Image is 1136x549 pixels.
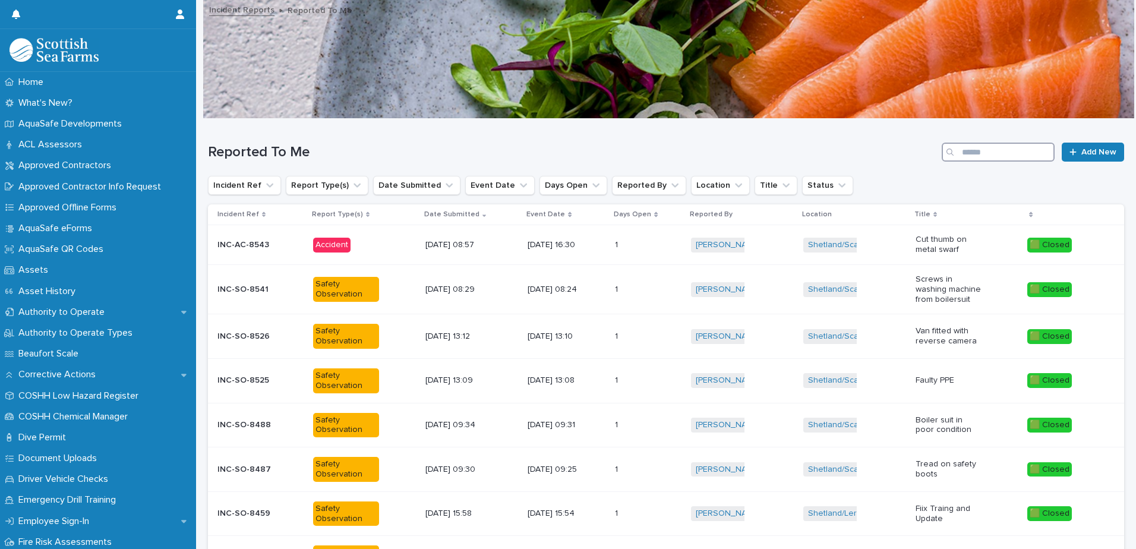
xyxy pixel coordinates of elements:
[217,418,273,430] p: INC-SO-8488
[14,390,148,402] p: COSHH Low Hazard Register
[696,420,761,430] a: [PERSON_NAME]
[539,176,607,195] button: Days Open
[14,97,82,109] p: What's New?
[14,307,114,318] p: Authority to Operate
[916,235,982,255] p: Cut thumb on metal swarf
[286,176,368,195] button: Report Type(s)
[373,176,460,195] button: Date Submitted
[755,176,797,195] button: Title
[808,465,971,475] a: Shetland/Scalloway Engineering Workshop
[14,516,99,527] p: Employee Sign-In
[425,240,491,250] p: [DATE] 08:57
[288,3,352,16] p: Reported To Me
[808,376,971,386] a: Shetland/Scalloway Engineering Workshop
[313,457,379,482] div: Safety Observation
[14,494,125,506] p: Emergency Drill Training
[916,504,982,524] p: Fiix Traing and Update
[217,329,272,342] p: INC-SO-8526
[217,282,271,295] p: INC-SO-8541
[615,282,620,295] p: 1
[914,208,930,221] p: Title
[313,368,379,393] div: Safety Observation
[217,208,259,221] p: Incident Ref
[528,509,594,519] p: [DATE] 15:54
[208,447,1124,492] tr: INC-SO-8487INC-SO-8487 Safety Observation[DATE] 09:30[DATE] 09:2511 [PERSON_NAME] Shetland/Scallo...
[14,202,126,213] p: Approved Offline Forms
[14,411,137,422] p: COSHH Chemical Manager
[808,332,971,342] a: Shetland/Scalloway Engineering Workshop
[615,238,620,250] p: 1
[14,453,106,464] p: Document Uploads
[528,420,594,430] p: [DATE] 09:31
[802,208,832,221] p: Location
[802,176,853,195] button: Status
[208,225,1124,265] tr: INC-AC-8543INC-AC-8543 Accident[DATE] 08:57[DATE] 16:3011 [PERSON_NAME] Shetland/Scalloway Engine...
[808,420,971,430] a: Shetland/Scalloway Engineering Workshop
[696,376,761,386] a: [PERSON_NAME]
[313,501,379,526] div: Safety Observation
[1027,462,1072,477] div: 🟩 Closed
[14,474,118,485] p: Driver Vehicle Checks
[696,240,761,250] a: [PERSON_NAME]
[615,506,620,519] p: 1
[14,139,91,150] p: ACL Assessors
[696,332,761,342] a: [PERSON_NAME]
[10,38,99,62] img: bPIBxiqnSb2ggTQWdOVV
[528,240,594,250] p: [DATE] 16:30
[615,462,620,475] p: 1
[696,509,761,519] a: [PERSON_NAME]
[208,314,1124,359] tr: INC-SO-8526INC-SO-8526 Safety Observation[DATE] 13:12[DATE] 13:1011 [PERSON_NAME] Shetland/Scallo...
[1027,238,1072,253] div: 🟩 Closed
[916,415,982,436] p: Boiler suit in poor condition
[208,358,1124,403] tr: INC-SO-8525INC-SO-8525 Safety Observation[DATE] 13:09[DATE] 13:0811 [PERSON_NAME] Shetland/Scallo...
[14,369,105,380] p: Corrective Actions
[942,143,1055,162] input: Search
[528,465,594,475] p: [DATE] 09:25
[312,208,363,221] p: Report Type(s)
[425,332,491,342] p: [DATE] 13:12
[808,285,971,295] a: Shetland/Scalloway Engineering Workshop
[208,144,937,161] h1: Reported To Me
[1062,143,1124,162] a: Add New
[690,208,733,221] p: Reported By
[526,208,565,221] p: Event Date
[916,376,982,386] p: Faulty PPE
[425,376,491,386] p: [DATE] 13:09
[424,208,479,221] p: Date Submitted
[313,413,379,438] div: Safety Observation
[14,223,102,234] p: AquaSafe eForms
[528,376,594,386] p: [DATE] 13:08
[1027,373,1072,388] div: 🟩 Closed
[217,373,272,386] p: INC-SO-8525
[808,509,926,519] a: Shetland/Lerwick Marine Office
[14,537,121,548] p: Fire Risk Assessments
[1081,148,1116,156] span: Add New
[217,462,273,475] p: INC-SO-8487
[14,432,75,443] p: Dive Permit
[208,403,1124,447] tr: INC-SO-8488INC-SO-8488 Safety Observation[DATE] 09:34[DATE] 09:3111 [PERSON_NAME] Shetland/Scallo...
[425,285,491,295] p: [DATE] 08:29
[465,176,535,195] button: Event Date
[916,326,982,346] p: Van fitted with reverse camera
[1027,329,1072,344] div: 🟩 Closed
[528,332,594,342] p: [DATE] 13:10
[208,264,1124,314] tr: INC-SO-8541INC-SO-8541 Safety Observation[DATE] 08:29[DATE] 08:2411 [PERSON_NAME] Shetland/Scallo...
[217,506,273,519] p: INC-SO-8459
[14,286,85,297] p: Asset History
[313,277,379,302] div: Safety Observation
[14,160,121,171] p: Approved Contractors
[808,240,971,250] a: Shetland/Scalloway Engineering Workshop
[14,77,53,88] p: Home
[1027,506,1072,521] div: 🟩 Closed
[916,274,982,304] p: Screws in washing machine from boilersuit
[691,176,750,195] button: Location
[612,176,686,195] button: Reported By
[614,208,651,221] p: Days Open
[217,238,272,250] p: INC-AC-8543
[425,465,491,475] p: [DATE] 09:30
[313,324,379,349] div: Safety Observation
[1027,282,1072,297] div: 🟩 Closed
[208,176,281,195] button: Incident Ref
[615,329,620,342] p: 1
[14,244,113,255] p: AquaSafe QR Codes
